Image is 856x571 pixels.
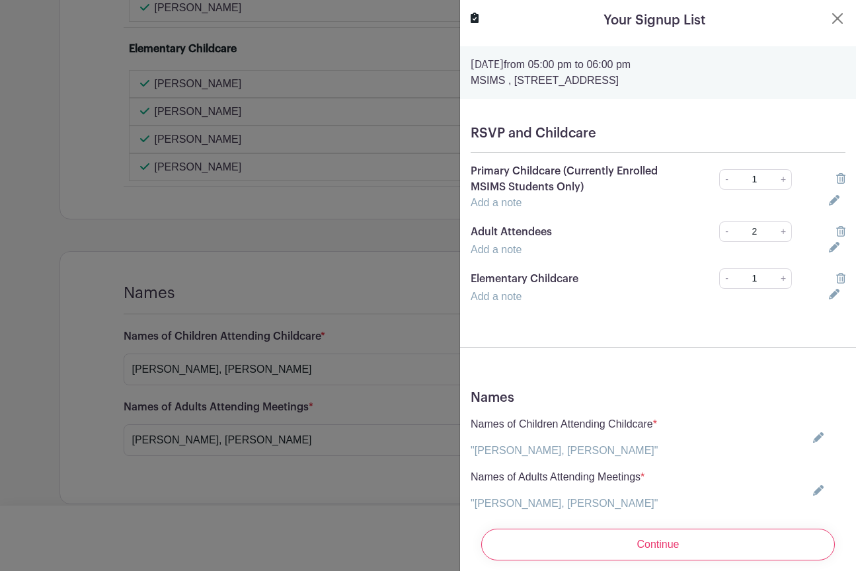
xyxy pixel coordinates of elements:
a: "[PERSON_NAME], [PERSON_NAME]" [471,445,658,456]
a: Add a note [471,197,522,208]
p: Elementary Childcare [471,271,683,287]
a: - [719,268,734,289]
p: MSIMS , [STREET_ADDRESS] [471,73,845,89]
a: - [719,221,734,242]
strong: [DATE] [471,59,504,70]
h5: Your Signup List [603,11,705,30]
p: Primary Childcare (Currently Enrolled MSIMS Students Only) [471,163,683,195]
h5: Names [471,390,845,406]
p: Names of Children Attending Childcare [471,416,658,432]
a: - [719,169,734,190]
p: Names of Adults Attending Meetings [471,469,658,485]
p: Adult Attendees [471,224,683,240]
a: "[PERSON_NAME], [PERSON_NAME]" [471,498,658,509]
a: + [775,169,792,190]
p: from 05:00 pm to 06:00 pm [471,57,845,73]
a: + [775,221,792,242]
button: Close [830,11,845,26]
a: + [775,268,792,289]
a: Add a note [471,244,522,255]
h5: RSVP and Childcare [471,126,845,141]
input: Continue [481,529,835,560]
a: Add a note [471,291,522,302]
